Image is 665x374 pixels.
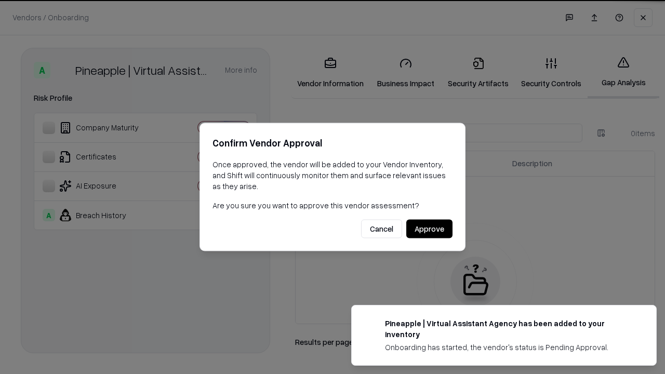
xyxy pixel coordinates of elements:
h2: Confirm Vendor Approval [212,136,453,151]
button: Approve [406,220,453,238]
button: Cancel [361,220,402,238]
img: trypineapple.com [364,318,377,330]
p: Once approved, the vendor will be added to your Vendor Inventory, and Shift will continuously mon... [212,159,453,192]
p: Are you sure you want to approve this vendor assessment? [212,200,453,211]
div: Pineapple | Virtual Assistant Agency has been added to your inventory [385,318,631,340]
div: Onboarding has started, the vendor's status is Pending Approval. [385,342,631,353]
